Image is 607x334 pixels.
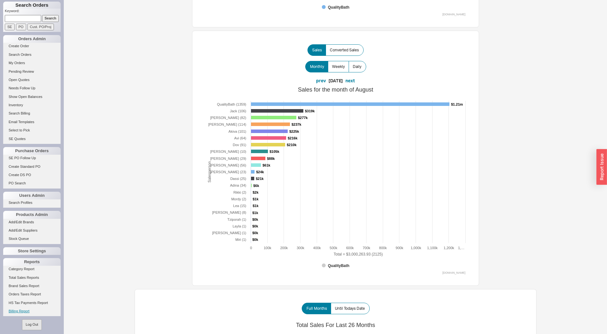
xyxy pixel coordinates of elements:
[210,170,246,174] tspan: [PERSON_NAME] (23)
[267,157,275,160] tspan: $88k
[252,238,258,241] tspan: $0k
[411,246,421,250] text: 1,000k
[42,15,59,22] input: Search
[3,35,61,43] div: Orders Admin
[250,246,252,250] text: 0
[3,110,61,117] a: Search Billing
[3,163,61,170] a: Create Standard PO
[253,204,259,208] tspan: $1k
[332,64,345,69] span: Weekly
[3,68,61,75] a: Pending Review
[3,300,61,306] a: HS Tax Payments Report
[233,224,246,228] tspan: Layla (1)
[263,163,270,167] tspan: $61k
[379,246,387,250] text: 800k
[5,24,15,30] input: SE
[442,271,465,274] text: [DOMAIN_NAME]
[3,180,61,187] a: PO Search
[3,308,61,315] a: Billing Report
[230,177,246,181] tspan: Dassi (25)
[427,246,438,250] text: 1,100k
[313,246,321,250] text: 400k
[297,246,304,250] text: 300k
[212,231,246,235] tspan: [PERSON_NAME] (1)
[207,161,212,183] tspan: Salesperson
[310,64,324,69] span: Monthly
[363,246,370,250] text: 700k
[22,319,41,330] button: Log Out
[289,130,299,133] tspan: $225k
[230,183,246,187] tspan: Adina (34)
[233,190,246,194] tspan: Rikki (2)
[210,157,246,160] tspan: [PERSON_NAME] (29)
[256,177,264,181] tspan: $21k
[3,274,61,281] a: Total Sales Reports
[353,64,361,69] span: Daily
[458,246,464,250] tspan: 1,…
[27,24,54,30] input: Cust. PO/Proj
[316,78,326,84] button: prev
[3,60,61,66] a: My Orders
[329,78,343,84] div: [DATE]
[256,170,264,174] tspan: $24k
[328,263,349,268] tspan: QualityBath
[252,218,258,221] tspan: $0k
[3,119,61,125] a: Email Templates
[212,211,246,214] tspan: [PERSON_NAME] (8)
[5,9,61,15] p: Keyword:
[346,246,354,250] text: 600k
[328,5,349,10] tspan: QualityBath
[235,238,246,241] tspan: Miri (1)
[3,266,61,272] a: Category Report
[292,122,301,126] tspan: $237k
[3,227,61,234] a: Add/Edit Suppliers
[253,184,259,188] tspan: $6k
[345,78,355,84] button: next
[296,322,375,328] tspan: Total Sales For Last 26 Months
[451,102,463,106] tspan: $1.21m
[3,283,61,289] a: Brand Sales Report
[3,77,61,83] a: Open Quotes
[3,172,61,178] a: Create DS PO
[288,136,298,140] tspan: $216k
[335,306,365,311] span: Until Todays Date
[217,102,246,106] tspan: QualityBath (1359)
[3,102,61,108] a: Inventory
[3,85,61,92] a: Needs Follow Up
[264,246,271,250] text: 100k
[3,155,61,161] a: SE PO Follow Up
[228,130,246,133] tspan: Akiva (101)
[3,2,61,9] h1: Search Orders
[3,258,61,266] div: Reports
[444,246,455,250] text: 1,200k
[253,190,259,194] tspan: $2k
[3,43,61,49] a: Create Order
[252,231,258,235] tspan: $0k
[330,48,359,53] span: Converted Sales
[233,204,246,208] tspan: Lea (15)
[210,150,246,153] tspan: [PERSON_NAME] (10)
[9,86,35,90] span: Needs Follow Up
[252,224,258,228] tspan: $0k
[3,51,61,58] a: Search Orders
[270,150,279,153] tspan: $105k
[442,13,465,16] text: [DOMAIN_NAME]
[3,136,61,142] a: SE Quotes
[9,70,34,73] span: Pending Review
[210,116,246,120] tspan: [PERSON_NAME] (82)
[3,147,61,155] div: Purchase Orders
[280,246,288,250] text: 200k
[231,197,246,201] tspan: Mordy (2)
[208,122,246,126] tspan: [PERSON_NAME] (114)
[3,247,61,255] div: Store Settings
[287,143,297,147] tspan: $210k
[16,24,26,30] input: PO
[252,211,258,215] tspan: $1k
[330,246,337,250] text: 500k
[3,235,61,242] a: Stock Queue
[3,219,61,226] a: Add/Edit Brands
[3,93,61,100] a: Show Open Balances
[298,86,373,93] tspan: Sales for the month of August
[312,48,322,53] span: Sales
[234,136,246,140] tspan: Avi (64)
